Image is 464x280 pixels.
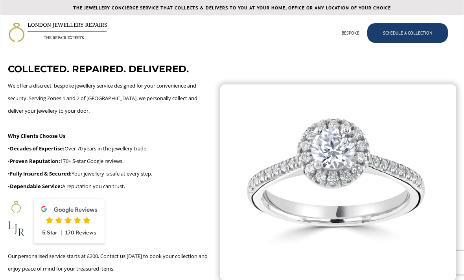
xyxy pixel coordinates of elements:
a: SCHEDULE A COLLECTION [367,23,448,43]
strong: Fully Insured & Secured: [10,170,72,177]
p: Our personalised service starts at £200. Contact us [DATE] to book your collection and enjoy peac... [8,250,211,275]
a: BESPOKE [334,20,367,47]
p: We offer a discreet, bespoke jewellery service designed for your convenience and security. Servin... [8,79,211,192]
strong: Decades of Expertise: [10,145,64,152]
a: home [8,22,107,43]
strong: Proven Reputation: [10,157,60,165]
div: 5 Star | 170 Reviews [41,229,98,236]
div: THE JEWELLERY CONCIERGE SERVICE THAT COLLECTS & DELIVERS TO YOU AT YOUR HOME, OFFICE OR ANY LOCAT... [0,4,464,11]
strong: Dependable Service: [10,183,62,190]
strong: Why Clients Choose Us [8,132,65,139]
p: COLLECTED. REPAIRED. DELIVERED. [8,63,189,75]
